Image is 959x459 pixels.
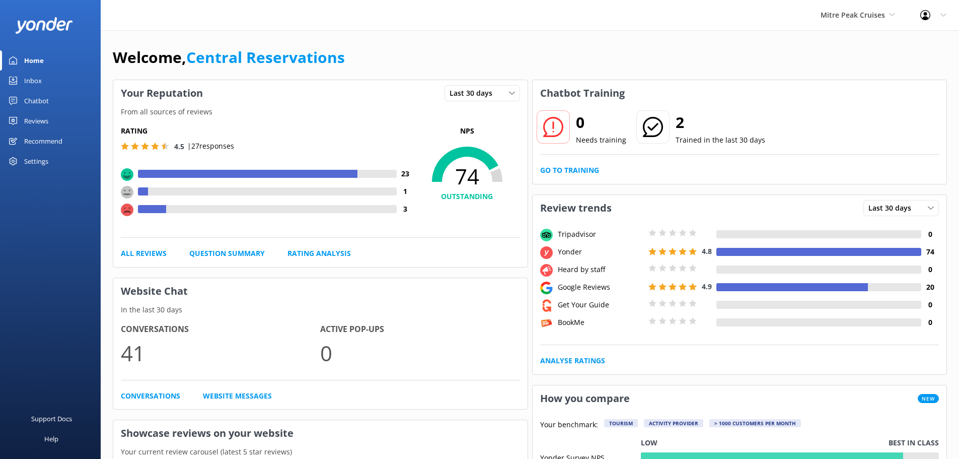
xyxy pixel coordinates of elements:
div: Yonder [555,246,646,257]
h4: 0 [921,299,939,310]
div: Reviews [24,111,48,131]
a: Question Summary [189,248,265,259]
div: Chatbot [24,91,49,111]
a: Conversations [121,390,180,402]
p: Low [641,437,657,448]
h3: How you compare [533,385,637,412]
span: 74 [414,164,520,189]
div: Support Docs [31,409,72,429]
span: New [918,394,939,403]
p: Best in class [889,437,939,448]
div: BookMe [555,317,646,328]
div: Heard by staff [555,264,646,275]
span: Last 30 days [868,203,917,214]
div: Tourism [604,419,638,427]
a: Central Reservations [186,47,345,68]
div: Get Your Guide [555,299,646,310]
p: Needs training [576,135,626,146]
p: In the last 30 days [113,304,528,315]
h4: 3 [397,204,414,215]
span: 4.8 [702,246,712,256]
div: > 1000 customers per month [709,419,801,427]
div: Help [44,429,58,449]
img: yonder-white-logo.png [15,17,73,34]
div: Settings [24,151,48,171]
span: Mitre Peak Cruises [821,10,885,20]
h3: Your Reputation [113,80,210,106]
p: NPS [414,125,520,137]
p: | 27 responses [187,141,234,152]
span: Last 30 days [450,88,498,99]
h4: 23 [397,168,414,179]
h4: OUTSTANDING [414,191,520,202]
h4: 0 [921,264,939,275]
h4: Active Pop-ups [320,323,520,336]
h3: Website Chat [113,278,528,304]
a: Website Messages [203,390,272,402]
h3: Review trends [533,195,619,221]
p: Your benchmark: [540,419,598,431]
p: From all sources of reviews [113,106,528,117]
h1: Welcome, [113,45,345,70]
h4: 0 [921,317,939,328]
p: 41 [121,336,320,370]
h2: 2 [676,110,765,135]
div: Home [24,50,44,71]
p: Trained in the last 30 days [676,135,765,146]
span: 4.5 [174,142,184,151]
h4: 1 [397,186,414,197]
div: Activity Provider [644,419,703,427]
div: Recommend [24,131,62,151]
div: Google Reviews [555,282,646,293]
h4: 74 [921,246,939,257]
div: Tripadvisor [555,229,646,240]
h3: Chatbot Training [533,80,632,106]
p: 0 [320,336,520,370]
a: All Reviews [121,248,167,259]
h4: 20 [921,282,939,293]
a: Analyse Ratings [540,355,605,366]
h3: Showcase reviews on your website [113,420,528,446]
h2: 0 [576,110,626,135]
h5: Rating [121,125,414,137]
a: Rating Analysis [287,248,351,259]
a: Go to Training [540,165,599,176]
h4: Conversations [121,323,320,336]
h4: 0 [921,229,939,240]
span: 4.9 [702,282,712,291]
div: Inbox [24,71,42,91]
p: Your current review carousel (latest 5 star reviews) [113,446,528,457]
